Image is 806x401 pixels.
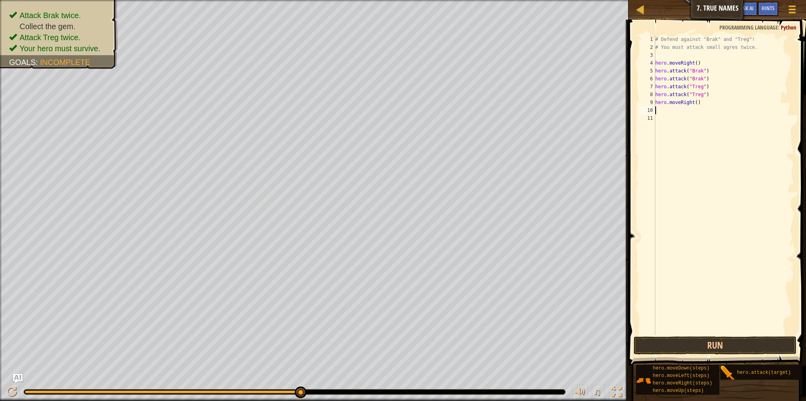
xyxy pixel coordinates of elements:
img: portrait.png [636,373,651,388]
span: : [36,58,40,67]
div: 9 [640,98,655,106]
span: hero.attack(target) [737,370,791,375]
span: Goals [9,58,36,67]
button: ♫ [592,385,605,401]
span: hero.moveUp(steps) [653,388,704,394]
div: 8 [640,91,655,98]
span: ♫ [593,386,601,398]
div: 7 [640,83,655,91]
button: Ask AI [736,2,758,16]
div: 3 [640,51,655,59]
span: hero.moveDown(steps) [653,366,710,371]
button: Adjust volume [572,385,588,401]
div: 4 [640,59,655,67]
div: 1 [640,35,655,43]
li: Attack Treg twice. [9,32,109,43]
span: Programming language [719,24,778,31]
div: 2 [640,43,655,51]
span: Ask AI [740,4,754,12]
div: 5 [640,67,655,75]
button: Ask AI [13,374,22,383]
span: hero.moveLeft(steps) [653,373,710,379]
span: Python [781,24,796,31]
li: Collect the gem. [9,21,109,32]
span: Hints [762,4,775,12]
span: Attack Treg twice. [20,33,81,42]
button: Show game menu [782,2,802,20]
span: Collect the gem. [20,22,76,31]
span: Your hero must survive. [20,44,100,53]
div: 10 [640,106,655,114]
div: 6 [640,75,655,83]
span: Attack Brak twice. [20,11,81,20]
img: portrait.png [720,366,735,381]
div: 11 [640,114,655,122]
span: : [778,24,781,31]
button: Ctrl + P: Pause [4,385,20,401]
li: Attack Brak twice. [9,10,109,21]
li: Your hero must survive. [9,43,109,54]
button: Toggle fullscreen [609,385,625,401]
button: Run [634,336,797,355]
span: Incomplete [40,58,90,67]
span: hero.moveRight(steps) [653,381,712,386]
